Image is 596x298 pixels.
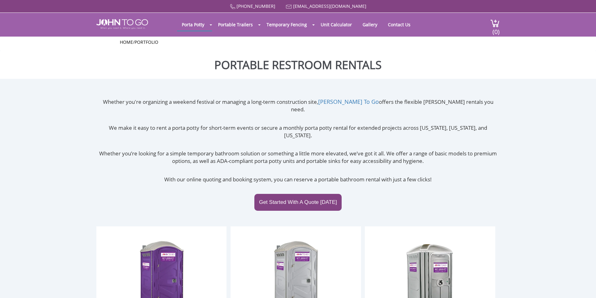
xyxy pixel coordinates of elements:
[237,3,275,9] a: [PHONE_NUMBER]
[96,98,500,114] p: Whether you're organizing a weekend festival or managing a long-term construction site, offers th...
[262,18,312,31] a: Temporary Fencing
[96,19,148,29] img: JOHN to go
[135,39,158,45] a: Portfolio
[383,18,415,31] a: Contact Us
[96,150,500,165] p: Whether you’re looking for a simple temporary bathroom solution or something a little more elevat...
[96,176,500,183] p: With our online quoting and booking system, you can reserve a portable bathroom rental with just ...
[492,23,500,36] span: (0)
[293,3,366,9] a: [EMAIL_ADDRESS][DOMAIN_NAME]
[213,18,257,31] a: Portable Trailers
[177,18,209,31] a: Porta Potty
[490,19,500,28] img: cart a
[230,4,235,9] img: Call
[358,18,382,31] a: Gallery
[316,18,357,31] a: Unit Calculator
[96,124,500,139] p: We make it easy to rent a porta potty for short-term events or secure a monthly porta potty renta...
[286,5,292,9] img: Mail
[120,39,476,45] ul: /
[120,39,133,45] a: Home
[254,194,342,211] a: Get Started With A Quote [DATE]
[318,98,379,105] a: [PERSON_NAME] To Go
